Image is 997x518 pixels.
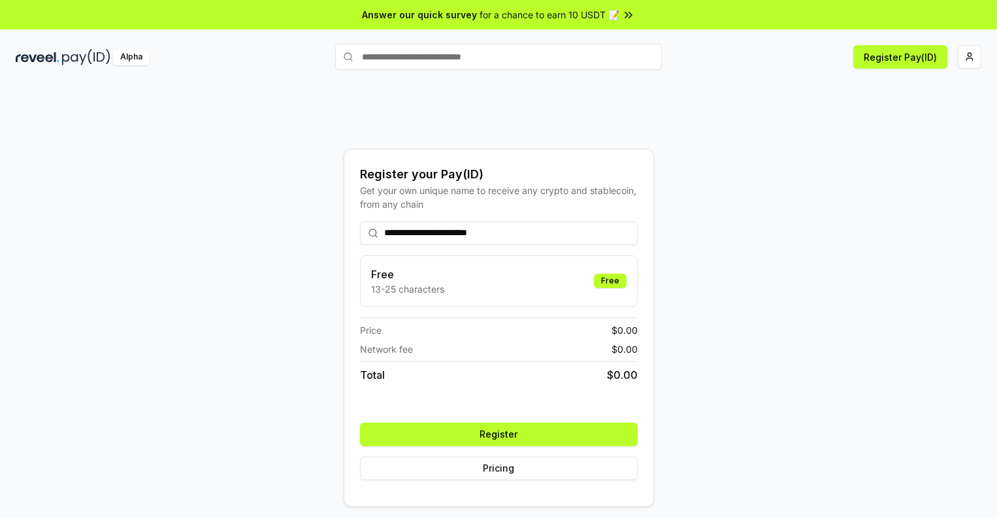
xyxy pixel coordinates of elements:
[480,8,619,22] span: for a chance to earn 10 USDT 📝
[360,423,638,446] button: Register
[62,49,110,65] img: pay_id
[371,267,444,282] h3: Free
[612,342,638,356] span: $ 0.00
[362,8,477,22] span: Answer our quick survey
[113,49,150,65] div: Alpha
[16,49,59,65] img: reveel_dark
[360,342,413,356] span: Network fee
[594,274,627,288] div: Free
[853,45,947,69] button: Register Pay(ID)
[371,282,444,296] p: 13-25 characters
[360,367,385,383] span: Total
[360,184,638,211] div: Get your own unique name to receive any crypto and stablecoin, from any chain
[607,367,638,383] span: $ 0.00
[360,323,382,337] span: Price
[360,165,638,184] div: Register your Pay(ID)
[360,457,638,480] button: Pricing
[612,323,638,337] span: $ 0.00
